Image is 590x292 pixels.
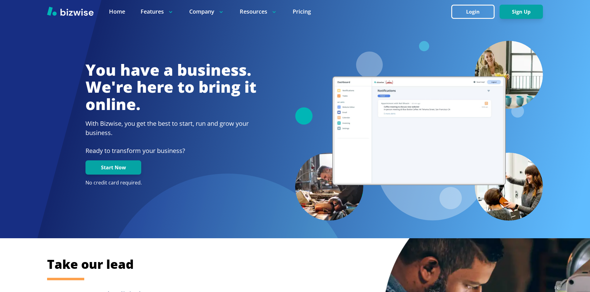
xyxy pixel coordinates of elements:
a: Start Now [85,165,141,171]
a: Sign Up [500,9,543,15]
p: Resources [240,8,277,15]
p: Ready to transform your business? [85,146,256,155]
p: Features [141,8,174,15]
button: Sign Up [500,5,543,19]
a: Pricing [293,8,311,15]
p: No credit card required. [85,180,256,186]
button: Login [451,5,495,19]
a: Home [109,8,125,15]
h2: Take our lead [47,256,512,273]
button: Start Now [85,160,141,175]
img: Bizwise Logo [47,6,94,16]
a: Login [451,9,500,15]
h1: You have a business. We're here to bring it online. [85,61,256,113]
p: Company [189,8,224,15]
h2: With Bizwise, you get the best to start, run and grow your business. [85,119,256,138]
